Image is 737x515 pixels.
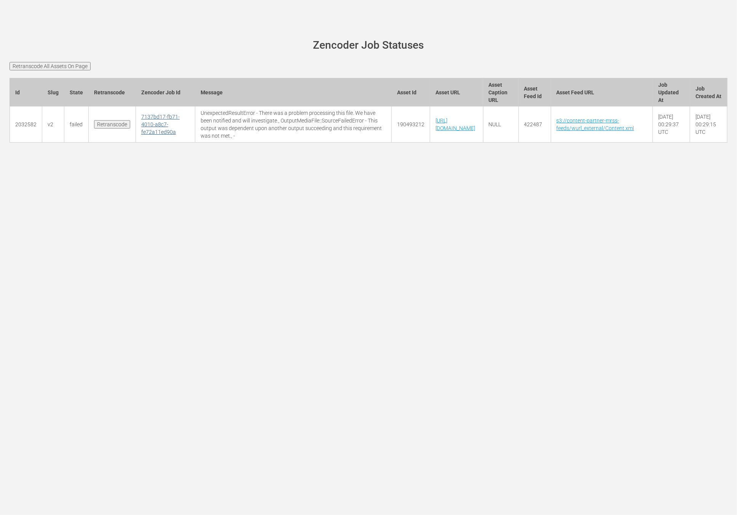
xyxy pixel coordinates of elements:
th: Asset Feed URL [551,78,653,106]
th: Retranscode [89,78,136,106]
a: [URL][DOMAIN_NAME] [435,118,475,131]
th: Asset Caption URL [483,78,518,106]
th: Id [10,78,42,106]
td: 190493212 [392,106,430,143]
th: Slug [42,78,64,106]
th: Zencoder Job Id [136,78,195,106]
a: 7137bd17-fb71-4010-a8c7-fe72a11ed90a [141,114,180,135]
th: Message [195,78,392,106]
th: Asset URL [430,78,483,106]
td: [DATE] 00:29:37 UTC [653,106,690,143]
td: UnexpectedResultError - There was a problem processing this file. We have been notified and will ... [195,106,392,143]
td: v2 [42,106,64,143]
td: [DATE] 00:29:15 UTC [690,106,727,143]
a: s3://content-partner-mrss-feeds/wurl_external/Content.xml [557,118,634,131]
td: 422487 [518,106,551,143]
td: 2032582 [10,106,42,143]
th: Asset Feed Id [518,78,551,106]
input: Retranscode [94,120,130,129]
td: NULL [483,106,518,143]
th: Job Created At [690,78,727,106]
th: Asset Id [392,78,430,106]
td: failed [64,106,89,143]
th: State [64,78,89,106]
input: Retranscode All Assets On Page [10,62,91,70]
h1: Zencoder Job Statuses [20,40,717,51]
th: Job Updated At [653,78,690,106]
